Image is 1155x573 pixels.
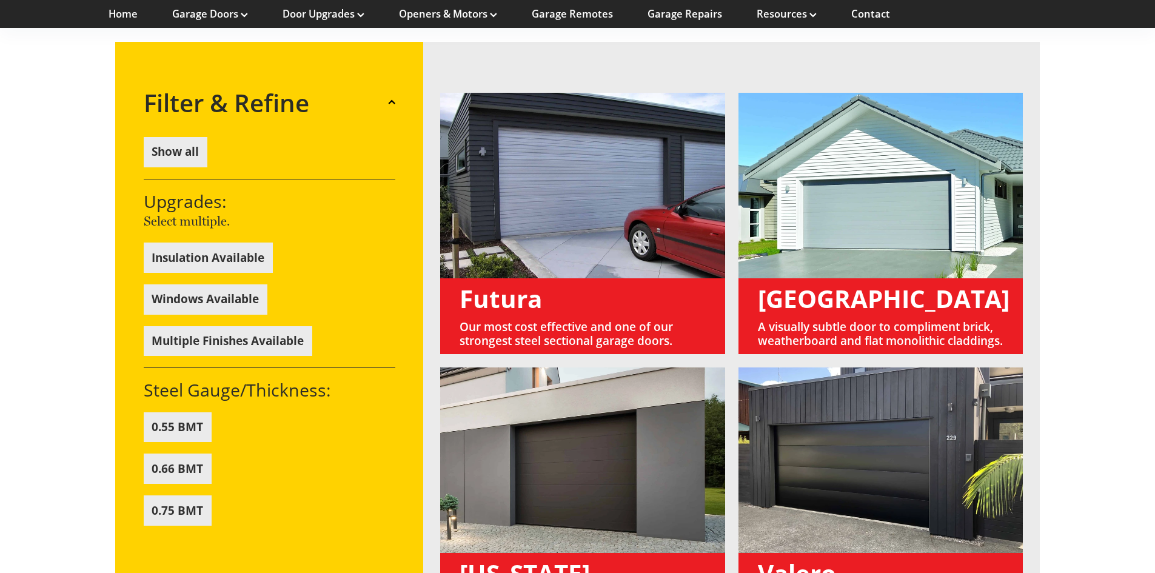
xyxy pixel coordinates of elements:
[109,7,138,21] a: Home
[648,7,722,21] a: Garage Repairs
[172,7,248,21] a: Garage Doors
[144,137,207,167] button: Show all
[144,284,267,315] button: Windows Available
[532,7,613,21] a: Garage Remotes
[144,191,395,212] h3: Upgrades:
[144,89,309,118] h2: Filter & Refine
[144,243,273,273] button: Insulation Available
[144,326,312,357] button: Multiple Finishes Available
[144,380,395,400] h3: Steel Gauge/Thickness:
[144,495,212,526] button: 0.75 BMT
[144,212,395,231] p: Select multiple.
[283,7,364,21] a: Door Upgrades
[144,454,212,484] button: 0.66 BMT
[144,412,212,443] button: 0.55 BMT
[757,7,817,21] a: Resources
[851,7,890,21] a: Contact
[399,7,497,21] a: Openers & Motors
